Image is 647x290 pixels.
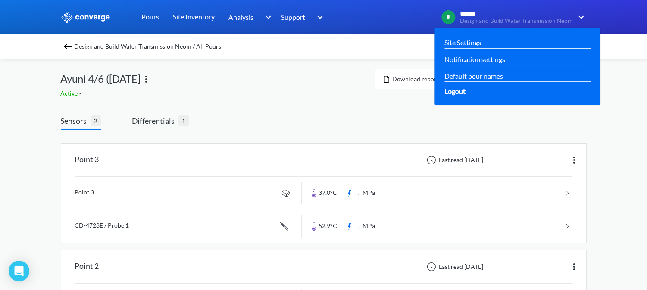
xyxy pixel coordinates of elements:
[61,115,91,127] span: Sensors
[444,37,481,48] a: Site Settings
[422,262,486,272] div: Last read [DATE]
[75,40,222,52] span: Design and Build Water Transmission Neom / All Pours
[75,149,99,171] div: Point 3
[132,115,178,127] span: Differentials
[281,12,306,22] span: Support
[444,54,505,65] a: Notification settings
[422,155,486,165] div: Last read [DATE]
[63,41,73,52] img: backspace.svg
[75,256,99,278] div: Point 2
[229,12,254,22] span: Analysis
[61,71,141,87] span: Ayuni 4/6 ([DATE]
[61,12,111,23] img: logo_ewhite.svg
[91,115,101,126] span: 3
[80,89,84,97] span: -
[444,86,466,96] span: Logout
[569,155,579,165] img: more.svg
[312,12,325,22] img: downArrow.svg
[9,261,29,281] div: Open Intercom Messenger
[569,262,579,272] img: more.svg
[259,12,273,22] img: downArrow.svg
[61,89,80,97] span: Active
[178,115,189,126] span: 1
[141,74,151,84] img: more.svg
[444,71,503,81] a: Default pour names
[573,12,587,22] img: downArrow.svg
[384,76,389,83] img: icon-file.svg
[375,69,448,89] button: Download report
[460,18,573,24] span: Design and Build Water Transmission Neom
